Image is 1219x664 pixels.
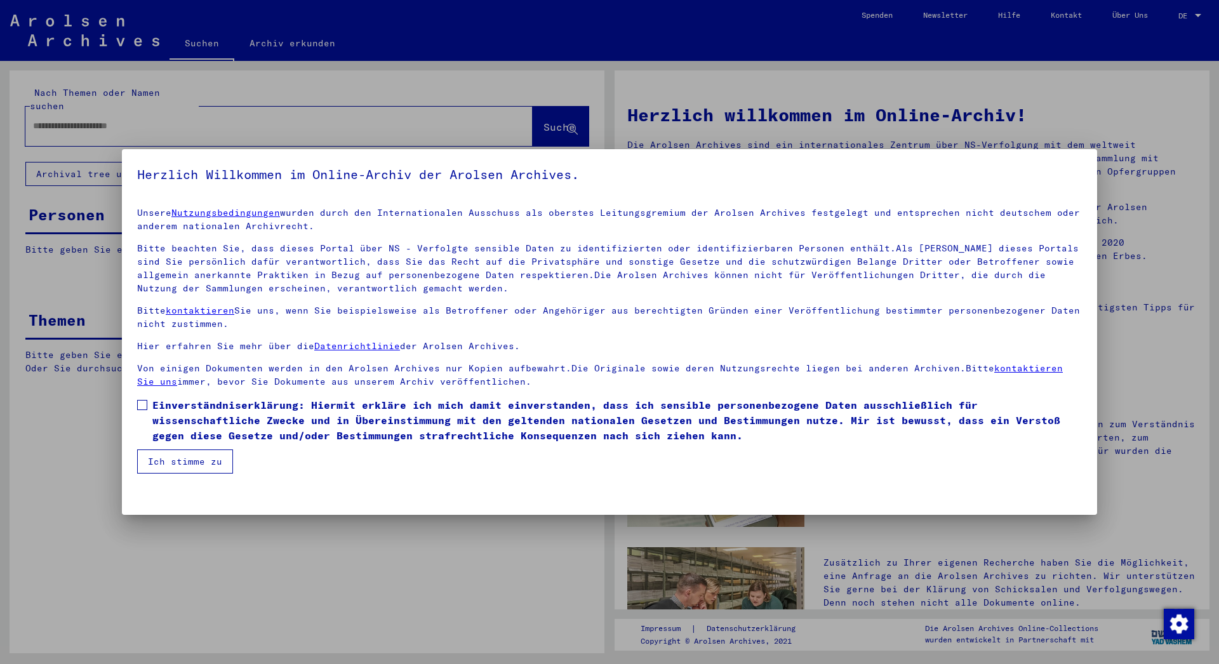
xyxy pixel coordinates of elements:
p: Bitte beachten Sie, dass dieses Portal über NS - Verfolgte sensible Daten zu identifizierten oder... [137,242,1082,295]
span: Einverständniserklärung: Hiermit erkläre ich mich damit einverstanden, dass ich sensible personen... [152,397,1082,443]
div: Zustimmung ändern [1163,608,1194,639]
a: Nutzungsbedingungen [171,207,280,218]
img: Zustimmung ändern [1164,609,1194,639]
p: Bitte Sie uns, wenn Sie beispielsweise als Betroffener oder Angehöriger aus berechtigten Gründen ... [137,304,1082,331]
a: Datenrichtlinie [314,340,400,352]
p: Unsere wurden durch den Internationalen Ausschuss als oberstes Leitungsgremium der Arolsen Archiv... [137,206,1082,233]
p: Hier erfahren Sie mehr über die der Arolsen Archives. [137,340,1082,353]
h5: Herzlich Willkommen im Online-Archiv der Arolsen Archives. [137,164,1082,185]
a: kontaktieren [166,305,234,316]
p: Von einigen Dokumenten werden in den Arolsen Archives nur Kopien aufbewahrt.Die Originale sowie d... [137,362,1082,388]
button: Ich stimme zu [137,449,233,474]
